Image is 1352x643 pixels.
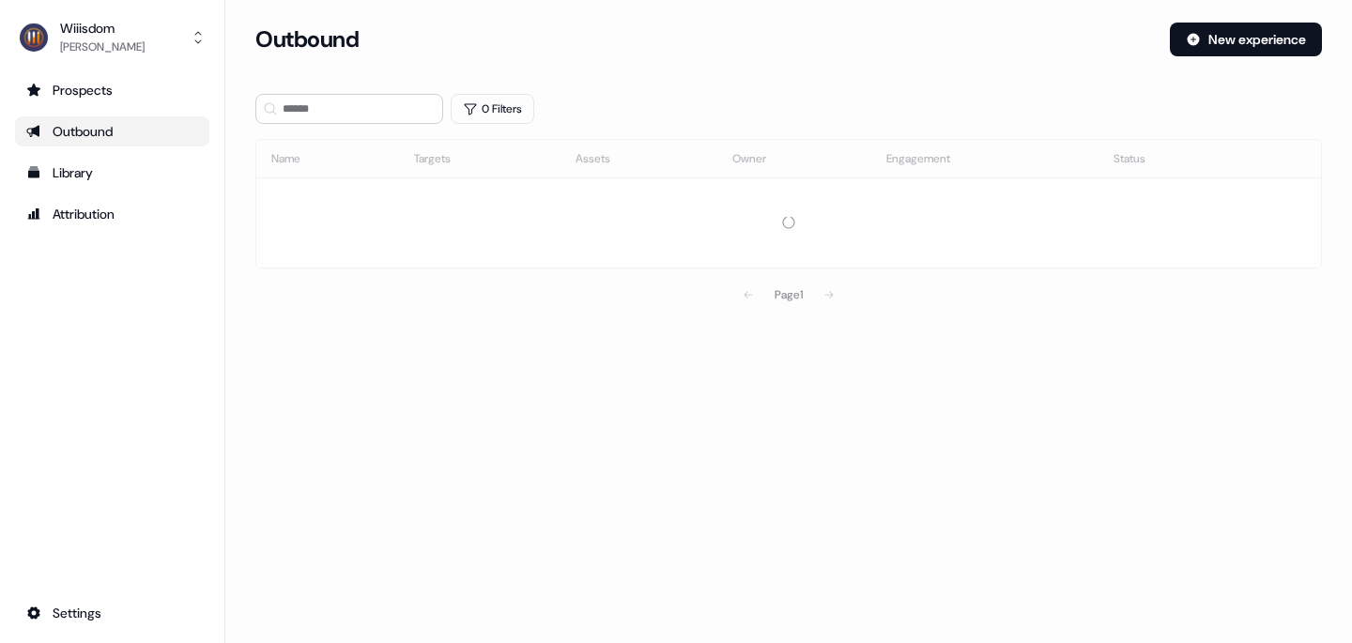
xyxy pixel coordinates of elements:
[26,81,198,100] div: Prospects
[451,94,534,124] button: 0 Filters
[60,19,145,38] div: Wiiisdom
[15,598,209,628] a: Go to integrations
[26,205,198,223] div: Attribution
[1170,23,1322,56] button: New experience
[26,604,198,622] div: Settings
[255,25,359,54] h3: Outbound
[15,116,209,146] a: Go to outbound experience
[15,158,209,188] a: Go to templates
[26,122,198,141] div: Outbound
[26,163,198,182] div: Library
[60,38,145,56] div: [PERSON_NAME]
[15,15,209,60] button: Wiiisdom[PERSON_NAME]
[15,75,209,105] a: Go to prospects
[15,199,209,229] a: Go to attribution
